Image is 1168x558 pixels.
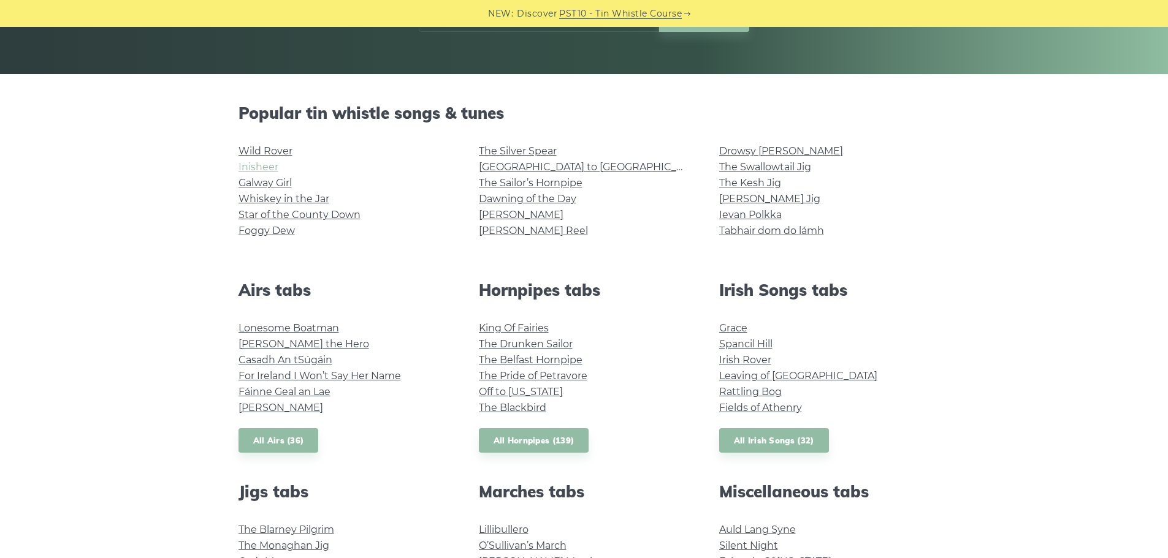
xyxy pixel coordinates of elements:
[517,7,557,21] span: Discover
[239,354,332,366] a: Casadh An tSúgáin
[239,225,295,236] a: Foggy Dew
[719,524,796,535] a: Auld Lang Syne
[479,428,589,453] a: All Hornpipes (139)
[239,482,449,501] h2: Jigs tabs
[239,402,323,413] a: [PERSON_NAME]
[239,338,369,350] a: [PERSON_NAME] the Hero
[479,482,690,501] h2: Marches tabs
[239,386,330,398] a: Fáinne Geal an Lae
[479,354,582,366] a: The Belfast Hornpipe
[719,193,820,205] a: [PERSON_NAME] Jig
[719,209,782,221] a: Ievan Polkka
[479,281,690,300] h2: Hornpipes tabs
[719,354,771,366] a: Irish Rover
[719,281,930,300] h2: Irish Songs tabs
[479,540,567,551] a: O’Sullivan’s March
[479,402,546,413] a: The Blackbird
[239,177,292,189] a: Galway Girl
[479,322,549,334] a: King Of Fairies
[239,428,319,453] a: All Airs (36)
[479,386,563,398] a: Off to [US_STATE]
[479,161,705,173] a: [GEOGRAPHIC_DATA] to [GEOGRAPHIC_DATA]
[719,225,824,236] a: Tabhair dom do lámh
[719,145,843,157] a: Drowsy [PERSON_NAME]
[479,225,588,236] a: [PERSON_NAME] Reel
[479,370,587,382] a: The Pride of Petravore
[559,7,682,21] a: PST10 - Tin Whistle Course
[719,482,930,501] h2: Miscellaneous tabs
[239,524,334,535] a: The Blarney Pilgrim
[479,338,573,350] a: The Drunken Sailor
[479,524,529,535] a: Lillibullero
[719,402,802,413] a: Fields of Athenry
[719,161,811,173] a: The Swallowtail Jig
[719,428,829,453] a: All Irish Songs (32)
[239,540,329,551] a: The Monaghan Jig
[719,386,782,398] a: Rattling Bog
[719,177,781,189] a: The Kesh Jig
[479,209,563,221] a: [PERSON_NAME]
[479,177,582,189] a: The Sailor’s Hornpipe
[239,145,292,157] a: Wild Rover
[488,7,513,21] span: NEW:
[479,193,576,205] a: Dawning of the Day
[719,370,877,382] a: Leaving of [GEOGRAPHIC_DATA]
[239,193,329,205] a: Whiskey in the Jar
[239,161,278,173] a: Inisheer
[239,104,930,123] h2: Popular tin whistle songs & tunes
[719,322,747,334] a: Grace
[239,370,401,382] a: For Ireland I Won’t Say Her Name
[239,209,361,221] a: Star of the County Down
[719,540,778,551] a: Silent Night
[479,145,557,157] a: The Silver Spear
[239,281,449,300] h2: Airs tabs
[239,322,339,334] a: Lonesome Boatman
[719,338,773,350] a: Spancil Hill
